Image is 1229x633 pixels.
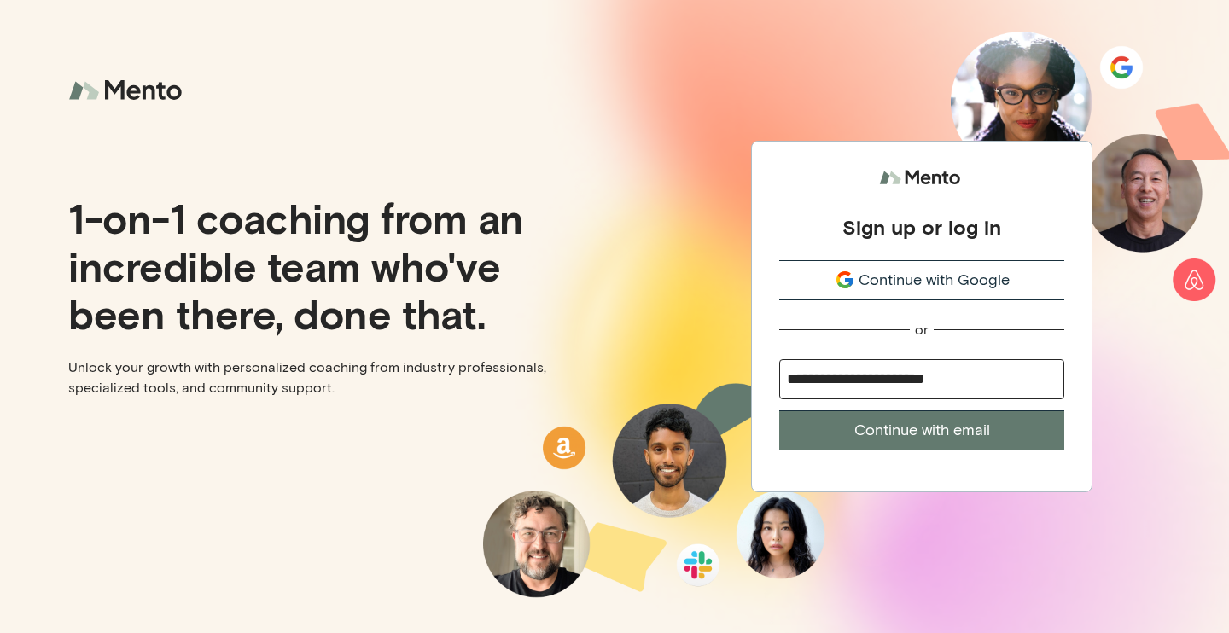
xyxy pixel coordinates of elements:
[68,357,601,398] p: Unlock your growth with personalized coaching from industry professionals, specialized tools, and...
[779,410,1064,450] button: Continue with email
[859,269,1010,292] span: Continue with Google
[842,214,1001,240] div: Sign up or log in
[879,162,964,194] img: logo.svg
[68,194,601,337] p: 1-on-1 coaching from an incredible team who've been there, done that.
[915,321,929,339] div: or
[779,260,1064,300] button: Continue with Google
[68,68,188,113] img: logo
